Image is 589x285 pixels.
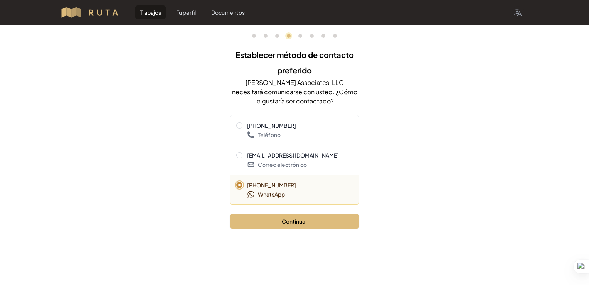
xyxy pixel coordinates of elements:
[172,5,200,19] a: Tu perfil
[247,122,296,129] span: [PHONE_NUMBER]
[230,47,359,78] h2: Establecer método de contacto preferido
[207,5,249,19] a: Documentos
[230,25,359,47] nav: Progreso
[258,131,281,139] font: Teléfono
[60,6,126,19] img: Tu empresa
[230,214,359,229] button: Continuar
[247,151,339,159] span: [EMAIL_ADDRESS][DOMAIN_NAME]
[135,5,166,19] a: Trabajos
[258,161,307,168] font: Correo electrónico
[247,181,296,189] span: [PHONE_NUMBER]
[258,190,285,198] font: WhatsApp
[230,78,359,106] p: [PERSON_NAME] Associates, LLC necesitará comunicarse con usted. ¿Cómo le gustaría ser contactado?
